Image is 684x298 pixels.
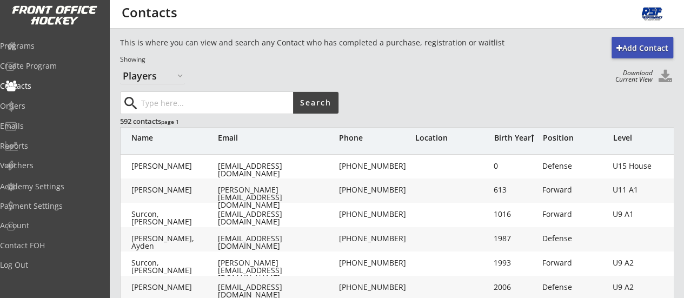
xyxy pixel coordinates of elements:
div: [PHONE_NUMBER] [339,186,415,194]
div: Download Current View [610,70,653,83]
div: Forward [542,210,607,218]
div: [PERSON_NAME] [131,162,218,170]
button: Search [293,92,338,114]
div: [PERSON_NAME], Ayden [131,235,218,250]
div: [PERSON_NAME] [131,283,218,291]
div: This is where you can view and search any Contact who has completed a purchase, registration or w... [120,37,575,48]
div: U9 A2 [613,283,678,291]
div: 613 [494,186,537,194]
div: [PERSON_NAME] [131,186,218,194]
div: Forward [542,186,607,194]
div: 1987 [494,235,537,242]
div: Birth Year [494,134,537,142]
div: Defense [542,235,607,242]
div: Phone [339,134,415,142]
button: search [122,95,140,112]
div: 2006 [494,283,537,291]
div: [PHONE_NUMBER] [339,235,415,242]
div: Location [415,134,491,142]
div: Level [613,134,678,142]
div: Add Contact [612,43,673,54]
div: [PHONE_NUMBER] [339,210,415,218]
div: 1993 [494,259,537,267]
div: [PERSON_NAME][EMAIL_ADDRESS][DOMAIN_NAME] [218,259,337,282]
div: [PHONE_NUMBER] [339,162,415,170]
div: [EMAIL_ADDRESS][DOMAIN_NAME] [218,210,337,226]
div: [EMAIL_ADDRESS][DOMAIN_NAME] [218,162,337,177]
div: Name [131,134,218,142]
div: [EMAIL_ADDRESS][DOMAIN_NAME] [218,235,337,250]
input: Type here... [139,92,293,114]
div: U9 A2 [613,259,678,267]
div: 592 contacts [120,116,337,126]
div: Defense [542,162,607,170]
div: [PHONE_NUMBER] [339,283,415,291]
div: Forward [542,259,607,267]
font: page 1 [161,118,179,125]
div: Email [218,134,337,142]
div: Position [542,134,607,142]
button: Click to download all Contacts. Your browser settings may try to block it, check your security se... [657,70,673,84]
div: 1016 [494,210,537,218]
div: Surcon, [PERSON_NAME] [131,259,218,274]
div: U11 A1 [613,186,678,194]
div: [PERSON_NAME][EMAIL_ADDRESS][DOMAIN_NAME] [218,186,337,209]
div: Surcon, [PERSON_NAME] [131,210,218,226]
div: U15 House [613,162,678,170]
div: Showing [120,55,575,64]
div: [PHONE_NUMBER] [339,259,415,267]
div: U9 A1 [613,210,678,218]
div: 0 [494,162,537,170]
div: Defense [542,283,607,291]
